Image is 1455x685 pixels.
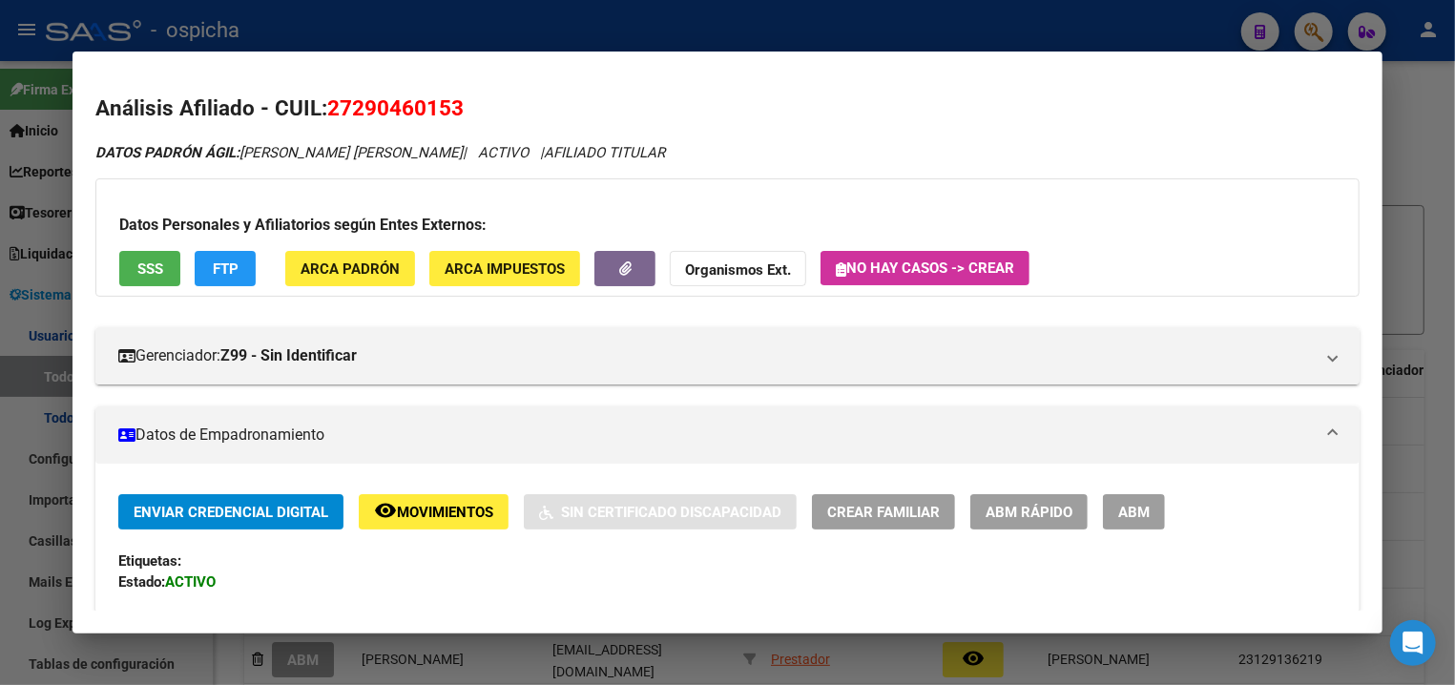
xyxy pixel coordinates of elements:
[118,552,181,570] strong: Etiquetas:
[118,344,1314,367] mat-panel-title: Gerenciador:
[285,251,415,286] button: ARCA Padrón
[95,144,665,161] i: | ACTIVO |
[137,260,163,278] span: SSS
[213,260,239,278] span: FTP
[118,424,1314,446] mat-panel-title: Datos de Empadronamiento
[397,504,493,521] span: Movimientos
[118,494,343,529] button: Enviar Credencial Digital
[986,504,1072,521] span: ABM Rápido
[821,251,1029,285] button: No hay casos -> Crear
[195,251,256,286] button: FTP
[95,93,1360,125] h2: Análisis Afiliado - CUIL:
[119,251,180,286] button: SSS
[95,144,239,161] strong: DATOS PADRÓN ÁGIL:
[685,261,791,279] strong: Organismos Ext.
[429,251,580,286] button: ARCA Impuestos
[374,499,397,522] mat-icon: remove_red_eye
[119,214,1336,237] h3: Datos Personales y Afiliatorios según Entes Externos:
[359,494,509,529] button: Movimientos
[327,95,464,120] span: 27290460153
[134,504,328,521] span: Enviar Credencial Digital
[827,504,940,521] span: Crear Familiar
[95,144,463,161] span: [PERSON_NAME] [PERSON_NAME]
[1390,620,1436,666] div: Open Intercom Messenger
[95,327,1360,384] mat-expansion-panel-header: Gerenciador:Z99 - Sin Identificar
[118,573,165,591] strong: Estado:
[670,251,806,286] button: Organismos Ext.
[165,573,216,591] strong: ACTIVO
[561,504,781,521] span: Sin Certificado Discapacidad
[95,406,1360,464] mat-expansion-panel-header: Datos de Empadronamiento
[301,260,400,278] span: ARCA Padrón
[812,494,955,529] button: Crear Familiar
[445,260,565,278] span: ARCA Impuestos
[836,259,1014,277] span: No hay casos -> Crear
[220,344,357,367] strong: Z99 - Sin Identificar
[524,494,797,529] button: Sin Certificado Discapacidad
[1118,504,1150,521] span: ABM
[544,144,665,161] span: AFILIADO TITULAR
[970,494,1088,529] button: ABM Rápido
[1103,494,1165,529] button: ABM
